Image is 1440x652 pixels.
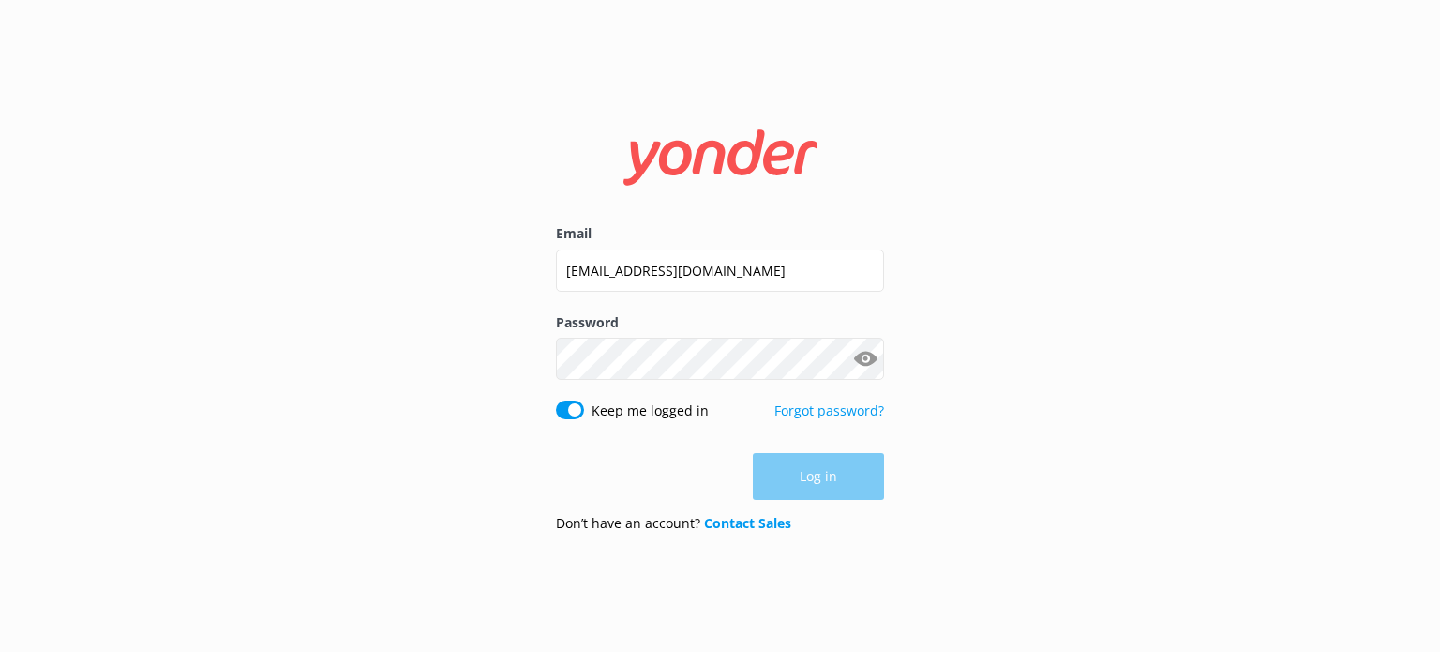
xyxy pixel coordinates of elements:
[592,401,709,421] label: Keep me logged in
[774,402,884,419] a: Forgot password?
[556,513,791,534] p: Don’t have an account?
[556,223,884,244] label: Email
[556,250,884,292] input: user@emailaddress.com
[704,514,791,532] a: Contact Sales
[847,341,884,378] button: Show password
[556,312,884,333] label: Password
